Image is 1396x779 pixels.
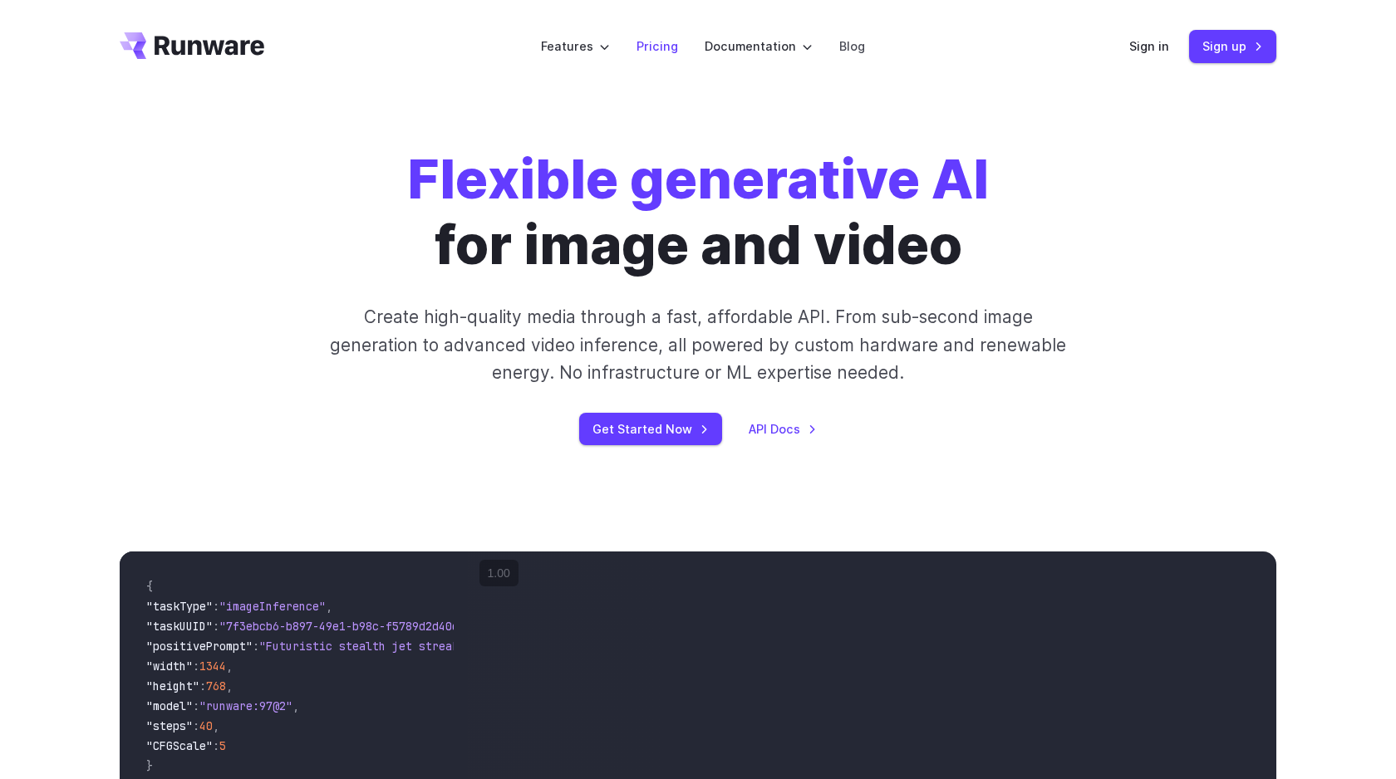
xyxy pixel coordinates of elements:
[328,303,1069,386] p: Create high-quality media through a fast, affordable API. From sub-second image generation to adv...
[705,37,813,56] label: Documentation
[219,619,472,634] span: "7f3ebcb6-b897-49e1-b98c-f5789d2d40d7"
[146,579,153,594] span: {
[326,599,332,614] span: ,
[146,639,253,654] span: "positivePrompt"
[259,639,864,654] span: "Futuristic stealth jet streaking through a neon-lit cityscape with glowing purple exhaust"
[213,599,219,614] span: :
[226,659,233,674] span: ,
[199,659,226,674] span: 1344
[193,718,199,733] span: :
[213,738,219,753] span: :
[292,698,299,713] span: ,
[1129,37,1169,56] a: Sign in
[749,419,817,438] a: API Docs
[146,738,213,753] span: "CFGScale"
[146,718,193,733] span: "steps"
[219,738,226,753] span: 5
[1189,30,1276,62] a: Sign up
[146,758,153,773] span: }
[213,718,219,733] span: ,
[219,599,326,614] span: "imageInference"
[193,698,199,713] span: :
[206,679,226,693] span: 768
[146,659,193,674] span: "width"
[146,599,213,614] span: "taskType"
[637,37,678,56] a: Pricing
[253,639,259,654] span: :
[120,32,264,59] a: Go to /
[407,145,989,212] strong: Flexible generative AI
[199,718,213,733] span: 40
[146,619,213,634] span: "taskUUID"
[199,698,292,713] span: "runware:97@2"
[226,679,233,693] span: ,
[146,679,199,693] span: "height"
[407,146,989,277] h1: for image and video
[193,659,199,674] span: :
[839,37,865,56] a: Blog
[541,37,610,56] label: Features
[146,698,193,713] span: "model"
[213,619,219,634] span: :
[579,413,722,445] a: Get Started Now
[199,679,206,693] span: :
